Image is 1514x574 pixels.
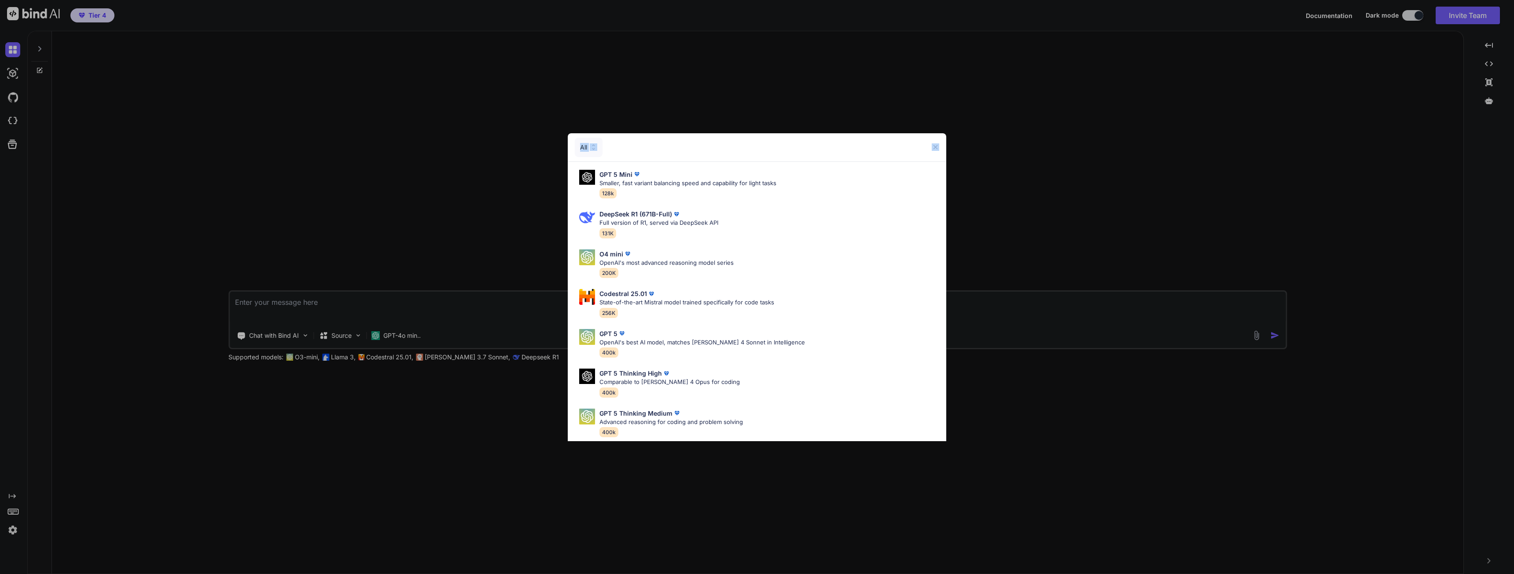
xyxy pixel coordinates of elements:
img: premium [623,249,632,258]
span: 128k [599,188,617,198]
span: 400k [599,427,618,437]
p: Smaller, fast variant balancing speed and capability for light tasks [599,179,776,188]
p: GPT 5 Thinking High [599,369,662,378]
div: All [575,138,603,157]
img: Pick Models [579,369,595,384]
p: OpenAI's best AI model, matches [PERSON_NAME] 4 Sonnet in Intelligence [599,338,805,347]
p: O4 mini [599,249,623,259]
img: premium [662,369,671,378]
p: Comparable to [PERSON_NAME] 4 Opus for coding [599,378,740,387]
span: 200K [599,268,618,278]
img: Pick Models [590,143,597,151]
img: Pick Models [579,329,595,345]
p: State-of-the-art Mistral model trained specifically for code tasks [599,298,774,307]
img: Pick Models [579,209,595,225]
img: Pick Models [579,170,595,185]
span: 131K [599,228,616,238]
p: Codestral 25.01 [599,289,647,298]
p: GPT 5 Thinking Medium [599,409,672,418]
p: OpenAI's most advanced reasoning model series [599,259,734,267]
span: 256K [599,308,618,318]
img: Pick Models [579,249,595,265]
p: Full version of R1, served via DeepSeek API [599,219,718,227]
img: premium [647,289,656,298]
p: GPT 5 Mini [599,170,632,179]
img: Pick Models [579,409,595,424]
img: close [932,143,939,151]
p: Advanced reasoning for coding and problem solving [599,418,743,427]
img: premium [632,170,641,179]
img: premium [617,329,626,338]
span: 400k [599,388,618,398]
img: premium [672,210,681,219]
p: GPT 5 [599,329,617,338]
p: DeepSeek R1 (671B-Full) [599,209,672,219]
span: 400k [599,347,618,358]
img: Pick Models [579,289,595,305]
img: premium [672,409,681,417]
